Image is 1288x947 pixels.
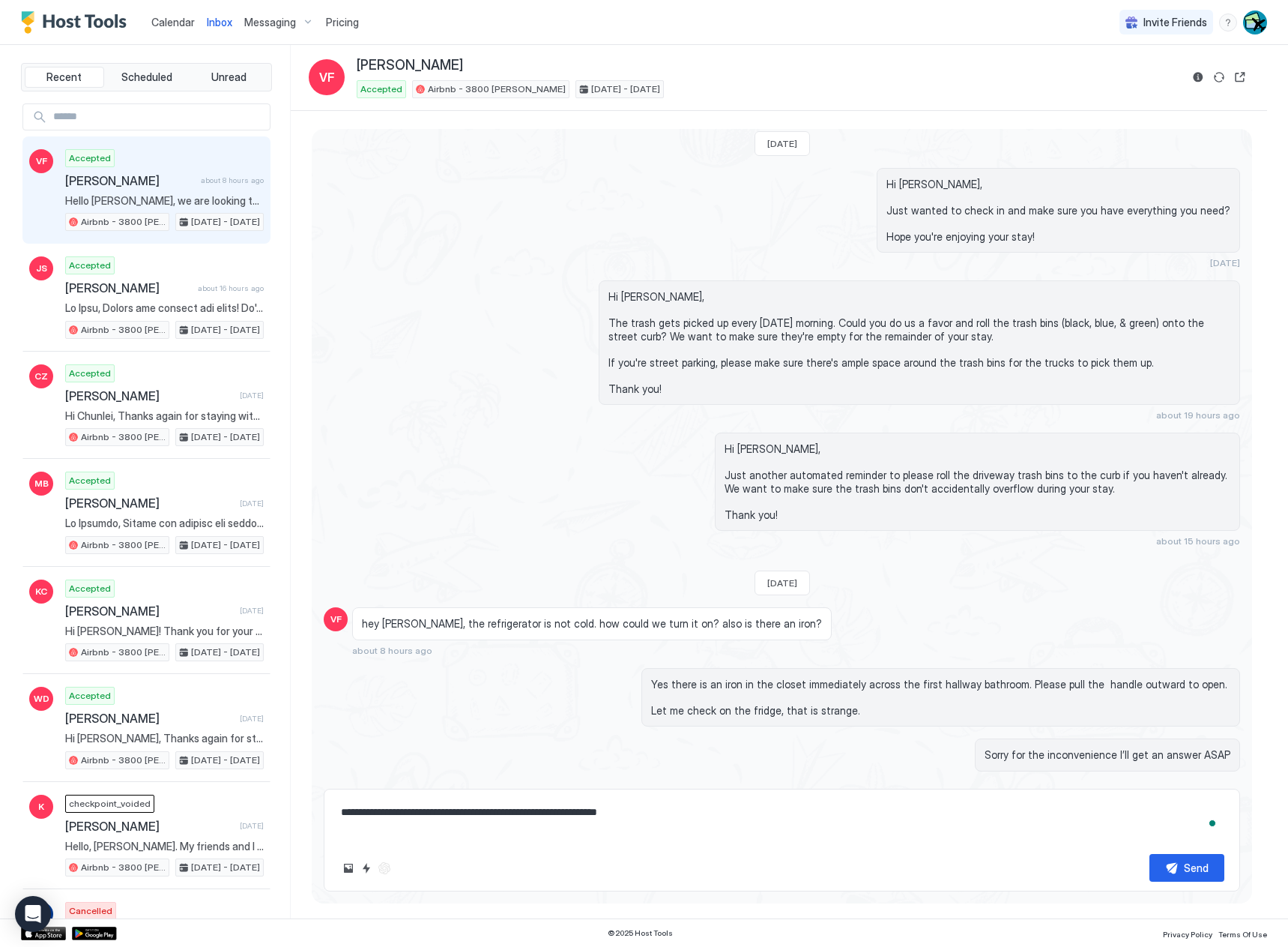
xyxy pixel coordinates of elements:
[360,82,402,96] span: Accepted
[1156,409,1240,421] span: about 19 hours ago
[191,323,260,337] span: [DATE] - [DATE]
[65,301,264,315] span: Lo Ipsu, Dolors ame consect adi elits! Do'ei tempori ut laboree dol ma Ali, Enimad 33mi. Ve qui n...
[362,617,822,631] span: hey [PERSON_NAME], the refrigerator is not cold. how could we turn it on? also is there an iron?
[1160,776,1240,787] span: about 8 hours ago
[36,154,47,168] span: VF
[69,151,111,165] span: Accepted
[191,861,260,874] span: [DATE] - [DATE]
[46,70,82,84] span: Recent
[65,625,264,638] span: Hi [PERSON_NAME]! Thank you for your review—I have left you a 5-star review as well. We will defi...
[985,748,1230,762] span: Sorry for the inconvenience I’ll get an answer ASAP
[339,859,357,877] button: Upload image
[1231,68,1249,86] button: Open reservation
[107,67,187,88] button: Scheduled
[326,16,359,29] span: Pricing
[608,290,1230,395] span: Hi [PERSON_NAME], The trash gets picked up every [DATE] morning. Could you do us a favor and roll...
[65,173,195,188] span: [PERSON_NAME]
[69,259,111,272] span: Accepted
[191,215,260,229] span: [DATE] - [DATE]
[240,391,264,400] span: [DATE]
[69,904,112,918] span: Cancelled
[207,14,232,30] a: Inbox
[65,280,192,295] span: [PERSON_NAME]
[189,67,268,88] button: Unread
[34,370,48,383] span: CZ
[240,606,264,616] span: [DATE]
[1163,930,1212,939] span: Privacy Policy
[65,732,264,745] span: Hi [PERSON_NAME], Thanks again for staying with us - we've left you a 5 star review! If you enjoy...
[191,430,260,444] span: [DATE] - [DATE]
[1218,930,1267,939] span: Terms Of Use
[65,496,234,511] span: [PERSON_NAME]
[330,613,342,626] span: VF
[767,577,797,589] span: [DATE]
[34,692,49,706] span: WD
[121,70,172,84] span: Scheduled
[1184,860,1209,876] div: Send
[81,646,166,659] span: Airbnb - 3800 [PERSON_NAME]
[767,138,797,149] span: [DATE]
[36,262,47,275] span: JS
[211,70,247,84] span: Unread
[240,499,264,508] span: [DATE]
[428,82,566,96] span: Airbnb - 3800 [PERSON_NAME]
[207,16,232,28] span: Inbox
[34,477,49,490] span: MB
[1189,68,1207,86] button: Reservation information
[69,689,111,703] span: Accepted
[1243,10,1267,34] div: User profile
[1163,925,1212,941] a: Privacy Policy
[47,104,270,130] input: Input Field
[339,799,1224,842] textarea: To enrich screen reader interactions, please activate Accessibility in Grammarly extension settings
[69,582,111,595] span: Accepted
[81,323,166,337] span: Airbnb - 3800 [PERSON_NAME]
[191,538,260,552] span: [DATE] - [DATE]
[21,927,66,940] a: App Store
[151,14,195,30] a: Calendar
[15,896,51,932] div: Open Intercom Messenger
[357,859,375,877] button: Quick reply
[886,178,1230,244] span: Hi [PERSON_NAME], Just wanted to check in and make sure you have everything you need? Hope you're...
[608,928,673,938] span: © 2025 Host Tools
[240,821,264,831] span: [DATE]
[1149,854,1224,882] button: Send
[69,797,151,811] span: checkpoint_voided
[81,430,166,444] span: Airbnb - 3800 [PERSON_NAME]
[65,711,234,726] span: [PERSON_NAME]
[1210,257,1240,268] span: [DATE]
[244,16,296,29] span: Messaging
[21,63,272,91] div: tab-group
[69,474,111,487] span: Accepted
[725,442,1230,521] span: Hi [PERSON_NAME], Just another automated reminder to please roll the driveway trash bins to the c...
[352,645,432,656] span: about 8 hours ago
[65,409,264,423] span: Hi Chunlei, Thanks again for staying with us - we've left you a 5 star review! If you enjoyed you...
[69,367,111,380] span: Accepted
[65,194,264,208] span: Hello [PERSON_NAME], we are looking to stay at your airbnb to attend an Anime convention at the [...
[151,16,195,28] span: Calendar
[319,68,335,86] span: VF
[201,175,264,185] span: about 8 hours ago
[1219,13,1237,31] div: menu
[65,517,264,530] span: Lo Ipsumdo, Sitame con adipisc eli seddo! Ei'te incidid ut laboree dol ma Ali, Enimadmin 08ve. Qu...
[21,11,133,34] a: Host Tools Logo
[1218,925,1267,941] a: Terms Of Use
[72,927,117,940] a: Google Play Store
[65,388,234,403] span: [PERSON_NAME]
[191,646,260,659] span: [DATE] - [DATE]
[25,67,104,88] button: Recent
[65,840,264,853] span: Hello, [PERSON_NAME]. My friends and I are visiting [GEOGRAPHIC_DATA][PERSON_NAME] for GalaxyCon ...
[1210,68,1228,86] button: Sync reservation
[191,754,260,767] span: [DATE] - [DATE]
[81,861,166,874] span: Airbnb - 3800 [PERSON_NAME]
[81,754,166,767] span: Airbnb - 3800 [PERSON_NAME]
[651,678,1230,718] span: Yes there is an iron in the closet immediately across the first hallway bathroom. Please pull the...
[357,57,463,74] span: [PERSON_NAME]
[35,585,47,598] span: KC
[81,538,166,552] span: Airbnb - 3800 [PERSON_NAME]
[65,819,234,834] span: [PERSON_NAME]
[65,604,234,619] span: [PERSON_NAME]
[591,82,660,96] span: [DATE] - [DATE]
